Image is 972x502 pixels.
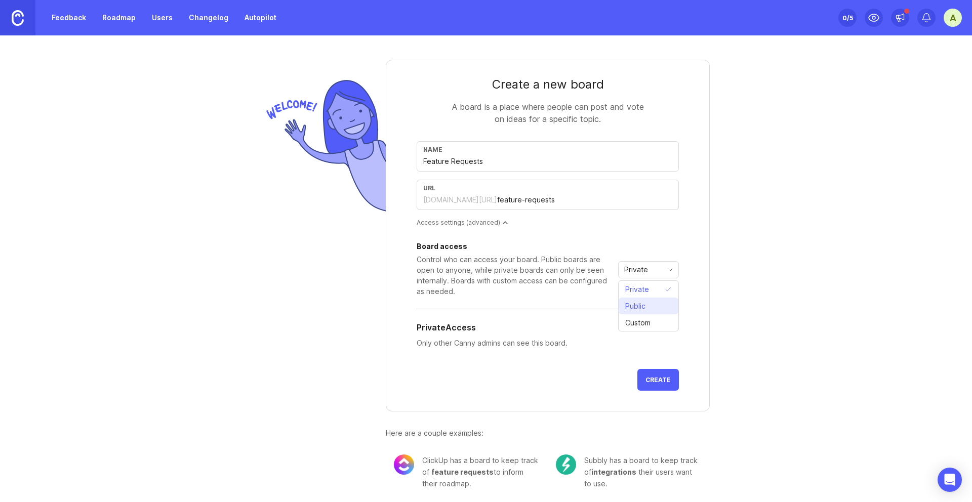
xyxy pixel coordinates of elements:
span: Private [625,284,649,295]
span: feature requests [431,468,494,476]
div: Name [423,146,672,153]
div: Open Intercom Messenger [938,468,962,492]
button: A [944,9,962,27]
span: Public [625,301,645,312]
div: ClickUp has a board to keep track of to inform their roadmap. [422,454,540,489]
input: feature-requests [497,194,672,205]
h5: Private Access [417,321,476,333]
img: c104e91677ce72f6b937eb7b5afb1e94.png [556,454,576,475]
a: Roadmap [96,9,142,27]
a: Users [146,9,179,27]
div: toggle menu [618,261,679,278]
div: [DOMAIN_NAME][URL] [423,195,497,205]
img: 8cacae02fdad0b0645cb845173069bf5.png [394,454,414,475]
p: Only other Canny admins can see this board. [417,338,679,349]
span: Custom [625,317,651,328]
button: Create [637,369,679,391]
span: Private [624,264,648,275]
div: Control who can access your board. Public boards are open to anyone, while private boards can onl... [417,254,614,297]
div: 0 /5 [842,11,853,25]
div: Board access [417,243,614,250]
a: Feedback [46,9,92,27]
div: Subbly has a board to keep track of their users want to use. [584,454,702,489]
svg: toggle icon [662,266,678,274]
button: 0/5 [838,9,857,27]
span: Create [645,376,671,384]
span: integrations [591,468,636,476]
a: Autopilot [238,9,282,27]
a: Changelog [183,9,234,27]
svg: check icon [665,286,676,293]
div: Access settings (advanced) [417,218,679,227]
img: welcome-img-178bf9fb836d0a1529256ffe415d7085.png [262,76,386,216]
div: Here are a couple examples: [386,428,710,439]
div: Create a new board [417,76,679,93]
img: Canny Home [12,10,24,26]
div: A board is a place where people can post and vote on ideas for a specific topic. [447,101,649,125]
input: Feature Requests [423,156,672,167]
div: url [423,184,672,192]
